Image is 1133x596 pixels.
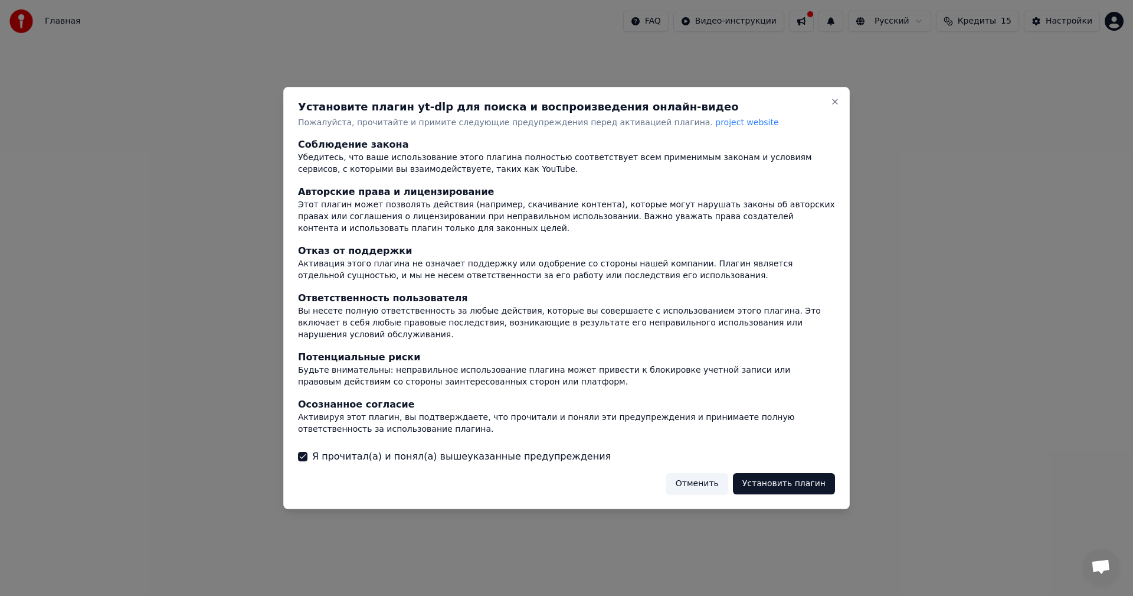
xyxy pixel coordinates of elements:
div: Потенциальные риски [298,350,835,364]
div: Осознанное согласие [298,398,835,412]
div: Соблюдение закона [298,138,835,152]
div: Ответственность пользователя [298,291,835,305]
div: Отказ от поддержки [298,245,835,259]
button: Установить плагин [733,473,835,494]
div: Убедитесь, что ваше использование этого плагина полностью соответствует всем применимым законам и... [298,152,835,176]
div: Будьте внимательны: неправильное использование плагина может привести к блокировке учетной записи... [298,364,835,388]
div: Авторские права и лицензирование [298,185,835,200]
div: Этот плагин может позволять действия (например, скачивание контента), которые могут нарушать зако... [298,200,835,235]
div: Вы несете полную ответственность за любые действия, которые вы совершаете с использованием этого ... [298,305,835,341]
span: project website [715,118,778,127]
h2: Установите плагин yt-dlp для поиска и воспроизведения онлайн-видео [298,102,835,112]
div: Активация этого плагина не означает поддержку или одобрение со стороны нашей компании. Плагин явл... [298,259,835,282]
button: Отменить [666,473,728,494]
div: Активируя этот плагин, вы подтверждаете, что прочитали и поняли эти предупреждения и принимаете п... [298,412,835,435]
p: Пожалуйста, прочитайте и примите следующие предупреждения перед активацией плагина. [298,117,835,129]
label: Я прочитал(а) и понял(а) вышеуказанные предупреждения [312,450,611,464]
